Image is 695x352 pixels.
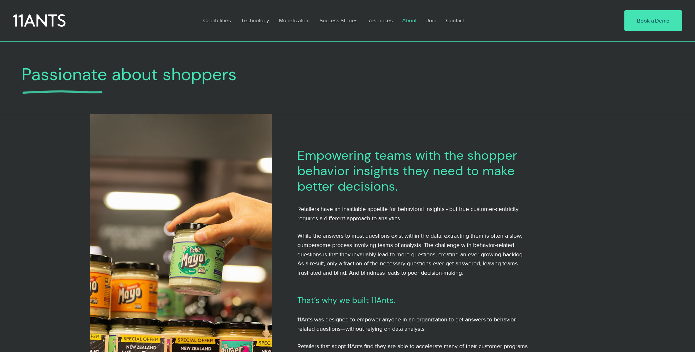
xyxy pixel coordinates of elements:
span: Passionate about shoppers [22,63,237,85]
span: 11Ants was designed to empower anyone in an organization to get answers to behavior-related quest... [297,316,517,332]
p: Resources [364,13,396,28]
a: Resources [362,13,397,28]
p: Join [423,13,440,28]
a: Success Stories [315,13,362,28]
a: Monetization [274,13,315,28]
p: Monetization [276,13,313,28]
span: Retailers have an insatiable appetite for behavioral insights - but true customer-centricity requ... [297,206,519,222]
span: Book a Demo [637,17,670,24]
span: That’s why we built 11Ants. [297,295,395,306]
nav: Site [198,13,605,28]
a: Technology [236,13,274,28]
p: Contact [443,13,467,28]
p: Success Stories [316,13,361,28]
p: Capabilities [200,13,234,28]
p: About [399,13,420,28]
span: While the answers to most questions exist within the data, extracting them is often a slow, cumbe... [297,233,524,276]
a: Join [422,13,441,28]
a: About [397,13,422,28]
span: Empowering teams with the shopper behavior insights they need to make better decisions. [297,147,517,195]
p: Technology [238,13,272,28]
a: Book a Demo [624,10,682,31]
a: Contact [441,13,470,28]
a: Capabilities [198,13,236,28]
